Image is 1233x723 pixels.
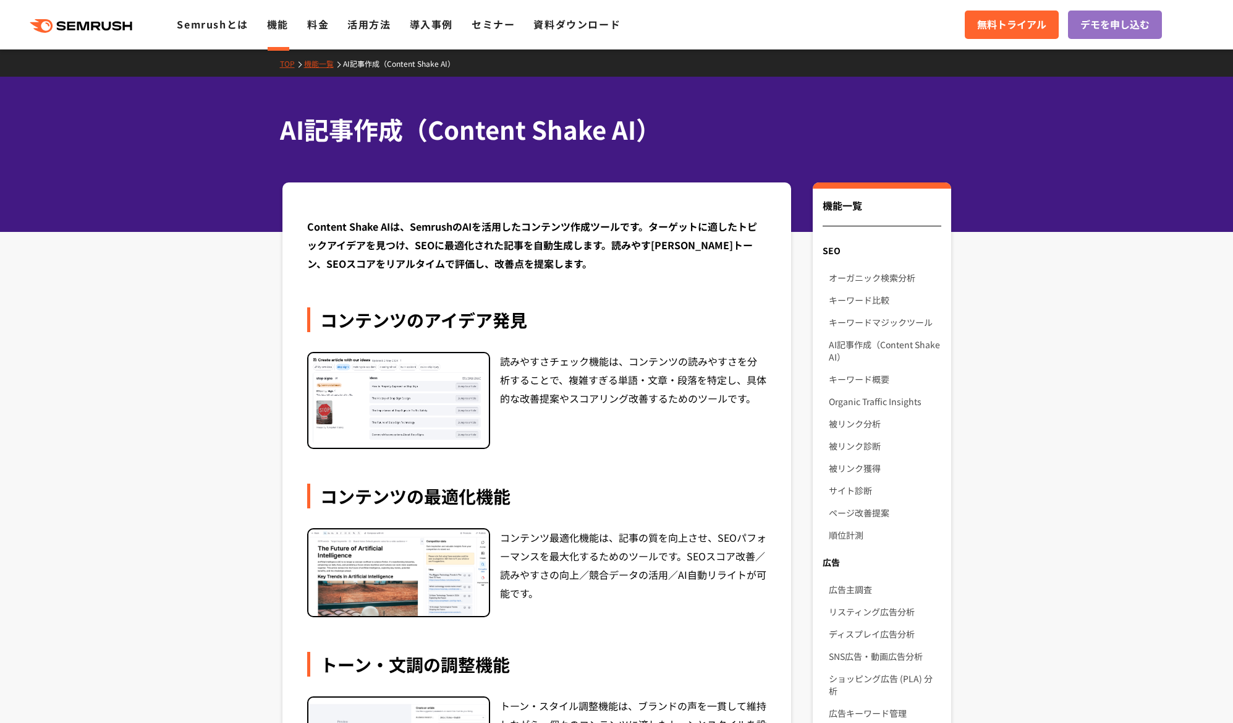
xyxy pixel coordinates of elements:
h1: AI記事作成（Content Shake AI） [280,111,941,148]
a: AI記事作成（Content Shake AI） [343,58,464,69]
span: デモを申し込む [1080,17,1150,33]
a: 無料トライアル [965,11,1059,39]
a: キーワードマジックツール [829,311,941,333]
a: 導入事例 [410,17,453,32]
a: 被リンク獲得 [829,457,941,479]
a: Semrushとは [177,17,248,32]
a: キーワード概要 [829,368,941,390]
div: コンテンツのアイデア発見 [307,307,767,332]
a: 資料ダウンロード [533,17,621,32]
a: Organic Traffic Insights [829,390,941,413]
div: 機能一覧 [823,198,941,226]
div: 読みやすさチェック機能は、コンテンツの読みやすさを分析することで、複雑すぎる単語・文章・段落を特定し、具体的な改善提案やスコアリング改善するためのツールです。 [500,352,767,449]
a: SNS広告・動画広告分析 [829,645,941,667]
a: サイト診断 [829,479,941,502]
a: リスティング広告分析 [829,601,941,623]
div: コンテンツ最適化機能は、記事の質を向上させ、SEOパフォーマンスを最大化するためのツールです。SEOスコア改善／読みやすさの向上／競合データの活用／AI自動リライトが可能です。 [500,528,767,617]
a: 活用方法 [347,17,391,32]
a: キーワード比較 [829,289,941,311]
a: 広告主調査 [829,578,941,601]
div: Content Shake AIは、SemrushのAIを活用したコンテンツ作成ツールです。ターゲットに適したトピックアイデアを見つけ、SEOに最適化された記事を自動生成します。読みやす[PER... [307,217,767,273]
a: 機能 [267,17,289,32]
a: 料金 [307,17,329,32]
img: コンテンツの最適化機能 [308,529,489,616]
div: 広告 [813,551,951,573]
a: 被リンク分析 [829,413,941,435]
div: コンテンツの最適化機能 [307,484,767,508]
a: 順位計測 [829,524,941,546]
a: セミナー [472,17,515,32]
a: オーガニック検索分析 [829,267,941,289]
a: 機能一覧 [304,58,343,69]
a: TOP [280,58,304,69]
a: 被リンク診断 [829,435,941,457]
a: ショッピング広告 (PLA) 分析 [829,667,941,702]
a: AI記事作成（Content Shake AI） [829,333,941,368]
a: デモを申し込む [1068,11,1162,39]
div: SEO [813,239,951,262]
span: 無料トライアル [977,17,1046,33]
img: コンテンツのアイデア発見 [308,353,489,448]
a: ディスプレイ広告分析 [829,623,941,645]
a: ページ改善提案 [829,502,941,524]
div: トーン・文調の調整機能 [307,652,767,677]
